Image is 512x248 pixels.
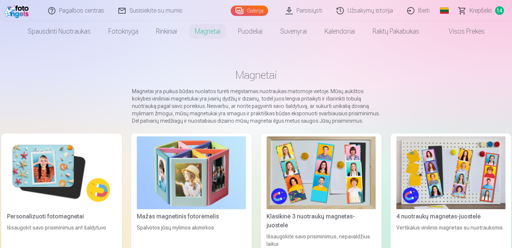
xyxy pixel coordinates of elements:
[495,6,504,15] span: 14
[7,68,505,82] h1: Magnetai
[364,21,428,42] a: Raktų pakabukas
[428,21,494,42] a: Visos prekės
[134,224,249,248] div: Spalvotos jūsų mylimos akimirkos
[4,3,31,18] img: /fa2
[396,136,505,209] img: 4 nuotraukų magnetas-juostelė
[271,21,316,42] a: Suvenyrai
[4,212,119,221] div: Personalizuoti fotomagnetai
[264,212,379,230] div: Klasikinė 3 nuotraukų magnetas-juostelė
[267,136,376,209] img: Klasikinė 3 nuotraukų magnetas-juostelė
[137,136,246,209] img: Mažas magnetinis fotorėmelis
[186,21,229,42] a: Magnetai
[147,21,186,42] a: Rinkiniai
[134,212,249,221] div: Mažas magnetinis fotorėmelis
[264,233,379,248] div: Išsaugokite savo prisiminimus, nepavaldžius laikui
[231,6,268,16] a: Galerija
[229,21,271,42] a: Puodeliai
[99,21,147,42] a: Fotoknyga
[4,224,119,248] div: Išsaugokit savo prisiminimus ant šaldytuvo
[132,88,380,125] p: Magnetai yra puikus būdas nuolatos turėti mėgstamas nuotraukas matomoje vietoje. Mūsų aukštos kok...
[19,21,99,42] a: Spausdinti nuotraukas
[7,136,116,209] img: Personalizuoti fotomagnetai
[316,21,364,42] a: Kalendoriai
[393,224,508,248] div: Vertikalus vinilinis magnetas su nuotraukomis
[393,212,508,221] div: 4 nuotraukų magnetas-juostelė
[469,6,492,15] span: Krepšelis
